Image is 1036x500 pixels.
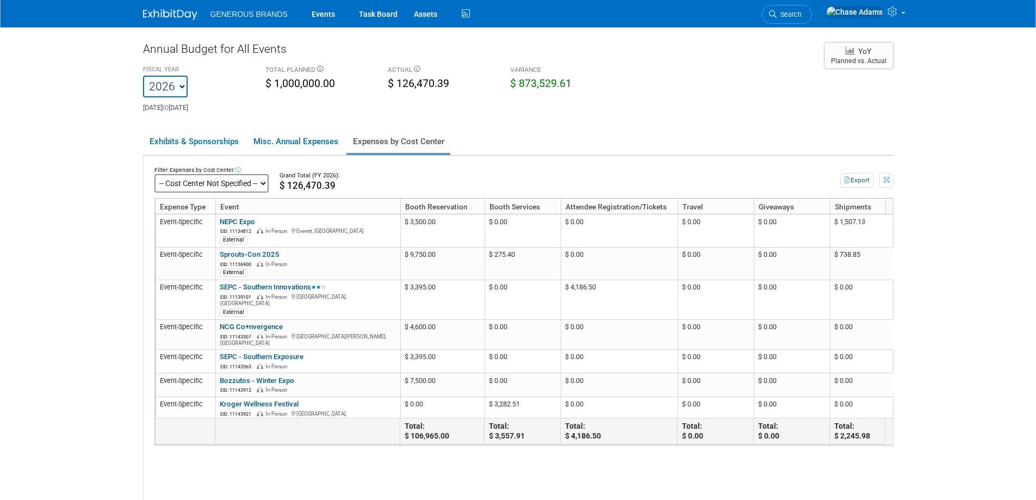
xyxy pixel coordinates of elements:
[265,77,335,90] span: $ 1,000,000.00
[561,373,678,397] td: $ 0.00
[830,214,906,247] td: $ 1,507.13
[754,280,830,320] td: $ 0.00
[265,65,371,76] div: TOTAL PLANNED
[280,171,793,180] div: Grand Total (FY 2026):
[156,214,215,247] td: Event-Specific
[220,250,280,258] a: Sprouts-Con 2025
[762,5,812,24] a: Search
[220,411,256,417] span: EID: 11143921
[220,332,396,347] div: [GEOGRAPHIC_DATA][PERSON_NAME], [GEOGRAPHIC_DATA]
[400,320,485,350] td: $ 4,600.00
[280,180,793,192] div: $ 126,470.39
[220,262,256,267] span: EID: 11136900
[220,294,256,300] span: EID: 11139101
[346,130,450,153] a: Expenses by Cost Center
[560,418,677,445] td: Total: $ 4,186.50
[257,261,263,267] img: In-Person Event
[754,397,830,428] td: $ 0.00
[265,411,290,417] span: In-Person
[265,228,290,234] span: In-Person
[143,9,197,20] img: ExhibitDay
[400,248,485,280] td: $ 9,750.00
[830,350,906,373] td: $ 0.00
[400,199,485,214] th: Booth Reservation
[485,373,561,397] td: $ 0.00
[400,418,484,445] td: Total: $ 106,965.00
[220,218,255,226] a: NEPC Expo
[754,373,830,397] td: $ 0.00
[754,248,830,280] td: $ 0.00
[257,363,263,369] img: In-Person Event
[754,350,830,373] td: $ 0.00
[485,397,561,428] td: $ 3,282.51
[678,214,754,247] td: $ 0.00
[858,47,871,55] span: YoY
[220,236,247,244] div: External
[220,292,396,307] div: [GEOGRAPHIC_DATA], [GEOGRAPHIC_DATA]
[156,397,215,428] td: Event-Specific
[754,199,830,214] th: Giveaways
[830,397,906,428] td: $ 0.00
[485,214,561,247] td: $ 0.00
[163,103,169,112] span: to
[777,10,802,18] span: Search
[220,353,303,361] a: SEPC - Southern Exposure
[257,294,263,299] img: In-Person Event
[257,228,263,233] img: In-Person Event
[156,199,215,214] th: Expense Type
[247,130,344,153] a: Misc. Annual Expenses
[561,350,678,373] td: $ 0.00
[265,363,290,369] span: In-Person
[265,294,290,300] span: In-Person
[400,214,485,247] td: $ 3,500.00
[830,248,906,280] td: $ 738.85
[485,248,561,280] td: $ 275.40
[840,173,874,188] button: Export
[220,376,294,385] a: Bozzutos - Winter Expo
[400,280,485,320] td: $ 3,395.00
[510,77,572,90] span: $ 873,529.61
[220,334,256,339] span: EID: 11143307
[400,350,485,373] td: $ 3,395.00
[265,261,290,267] span: In-Person
[830,280,906,320] td: $ 0.00
[220,308,247,317] div: External
[561,397,678,428] td: $ 0.00
[485,199,561,214] th: Booth Services
[678,373,754,397] td: $ 0.00
[220,269,247,277] div: External
[210,10,288,18] span: GENEROUS BRANDS
[678,280,754,320] td: $ 0.00
[388,77,449,90] span: $ 126,470.39
[754,320,830,350] td: $ 0.00
[830,199,906,214] th: Shipments
[143,97,249,113] div: [DATE] [DATE]
[561,320,678,350] td: $ 0.00
[156,373,215,397] td: Event-Specific
[561,280,678,320] td: $ 4,186.50
[156,280,215,320] td: Event-Specific
[265,387,290,393] span: In-Person
[265,334,290,339] span: In-Person
[678,320,754,350] td: $ 0.00
[485,280,561,320] td: $ 0.00
[143,65,249,76] div: FISCAL YEAR
[677,418,753,445] td: Total: $ 0.00
[485,320,561,350] td: $ 0.00
[561,199,678,214] th: Attendee Registration/Tickets
[830,320,906,350] td: $ 0.00
[388,65,494,76] div: ACTUAL
[257,334,263,339] img: In-Person Event
[400,373,485,397] td: $ 7,500.00
[143,41,813,63] div: Annual Budget for All Events
[220,364,256,369] span: EID: 11143563
[220,229,256,234] span: EID: 11134812
[829,418,905,445] td: Total: $ 2,245.98
[143,130,245,153] a: Exhibits & Sponsorships
[678,350,754,373] td: $ 0.00
[824,42,894,69] button: YoY Planned vs. Actual
[156,248,215,280] td: Event-Specific
[830,373,906,397] td: $ 0.00
[485,350,561,373] td: $ 0.00
[678,248,754,280] td: $ 0.00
